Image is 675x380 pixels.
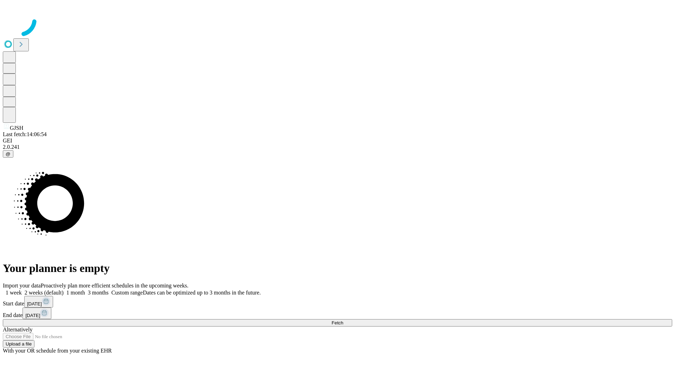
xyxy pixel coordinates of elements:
[6,151,11,157] span: @
[3,327,32,332] span: Alternatively
[332,320,343,325] span: Fetch
[3,348,112,354] span: With your OR schedule from your existing EHR
[88,290,109,296] span: 3 months
[3,296,672,308] div: Start date
[41,283,188,289] span: Proactively plan more efficient schedules in the upcoming weeks.
[3,144,672,150] div: 2.0.241
[27,301,42,306] span: [DATE]
[25,313,40,318] span: [DATE]
[6,290,22,296] span: 1 week
[3,319,672,327] button: Fetch
[3,283,41,289] span: Import your data
[24,296,53,308] button: [DATE]
[3,131,47,137] span: Last fetch: 14:06:54
[3,262,672,275] h1: Your planner is empty
[143,290,261,296] span: Dates can be optimized up to 3 months in the future.
[10,125,23,131] span: GJSH
[66,290,85,296] span: 1 month
[3,340,34,348] button: Upload a file
[22,308,51,319] button: [DATE]
[3,308,672,319] div: End date
[25,290,64,296] span: 2 weeks (default)
[111,290,143,296] span: Custom range
[3,138,672,144] div: GEI
[3,150,13,158] button: @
